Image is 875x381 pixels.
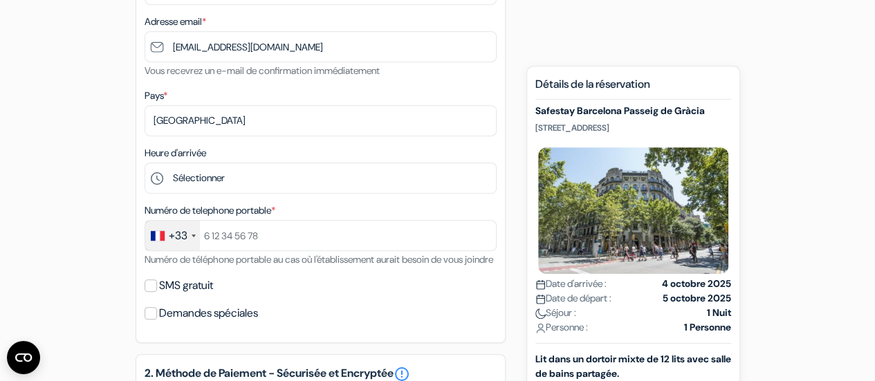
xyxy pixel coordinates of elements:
[535,323,546,333] img: user_icon.svg
[663,291,731,306] strong: 5 octobre 2025
[535,308,546,319] img: moon.svg
[535,279,546,290] img: calendar.svg
[145,15,206,29] label: Adresse email
[707,306,731,320] strong: 1 Nuit
[662,277,731,291] strong: 4 octobre 2025
[159,276,213,295] label: SMS gratuit
[145,203,275,218] label: Numéro de telephone portable
[145,146,206,160] label: Heure d'arrivée
[145,253,493,266] small: Numéro de téléphone portable au cas où l'établissement aurait besoin de vous joindre
[535,122,731,133] p: [STREET_ADDRESS]
[169,227,187,244] div: +33
[145,221,200,250] div: France: +33
[535,320,588,335] span: Personne :
[535,294,546,304] img: calendar.svg
[159,304,258,323] label: Demandes spéciales
[535,277,607,291] span: Date d'arrivée :
[145,64,380,77] small: Vous recevrez un e-mail de confirmation immédiatement
[145,220,497,251] input: 6 12 34 56 78
[535,77,731,100] h5: Détails de la réservation
[535,105,731,117] h5: Safestay Barcelona Passeig de Gràcia
[535,291,611,306] span: Date de départ :
[535,353,731,380] b: Lit dans un dortoir mixte de 12 lits avec salle de bains partagée.
[7,341,40,374] button: Ouvrir le widget CMP
[535,306,576,320] span: Séjour :
[684,320,731,335] strong: 1 Personne
[145,89,167,103] label: Pays
[145,31,497,62] input: Entrer adresse e-mail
